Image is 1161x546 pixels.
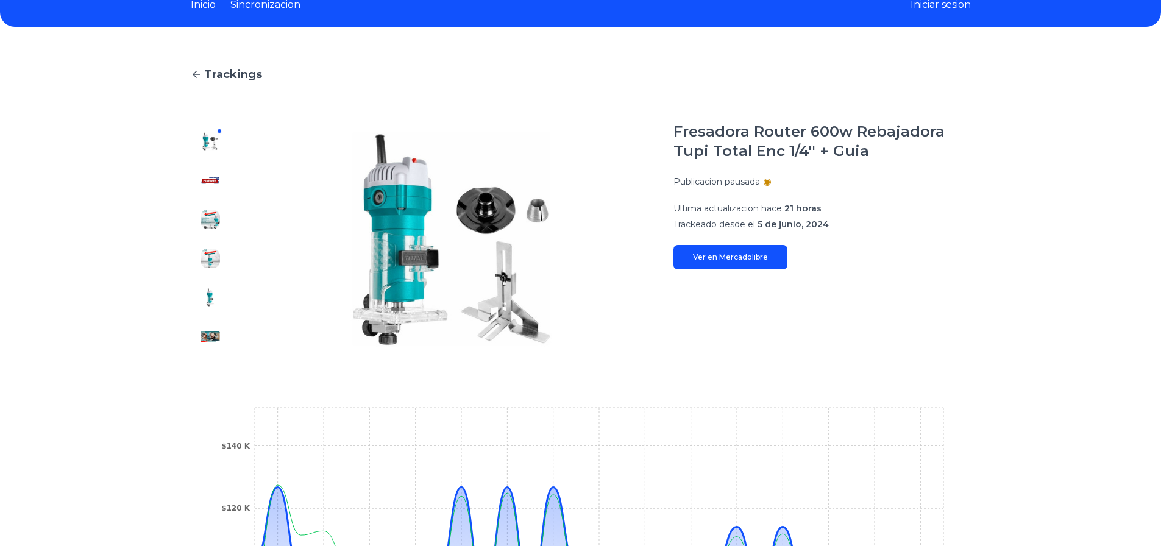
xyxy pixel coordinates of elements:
span: Trackings [204,66,262,83]
tspan: $120 K [221,504,250,512]
img: Fresadora Router 600w Rebajadora Tupi Total Enc 1/4'' + Guia [201,327,220,346]
span: 5 de junio, 2024 [758,219,829,230]
img: Fresadora Router 600w Rebajadora Tupi Total Enc 1/4'' + Guia [254,122,649,356]
img: Fresadora Router 600w Rebajadora Tupi Total Enc 1/4'' + Guia [201,249,220,268]
tspan: $140 K [221,442,250,450]
span: 21 horas [784,203,822,214]
a: Trackings [191,66,971,83]
h1: Fresadora Router 600w Rebajadora Tupi Total Enc 1/4'' + Guia [673,122,971,161]
img: Fresadora Router 600w Rebajadora Tupi Total Enc 1/4'' + Guia [201,171,220,190]
img: Fresadora Router 600w Rebajadora Tupi Total Enc 1/4'' + Guia [201,132,220,151]
img: Fresadora Router 600w Rebajadora Tupi Total Enc 1/4'' + Guia [201,288,220,307]
span: Trackeado desde el [673,219,755,230]
p: Publicacion pausada [673,175,760,188]
a: Ver en Mercadolibre [673,245,787,269]
span: Ultima actualizacion hace [673,203,782,214]
img: Fresadora Router 600w Rebajadora Tupi Total Enc 1/4'' + Guia [201,210,220,229]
